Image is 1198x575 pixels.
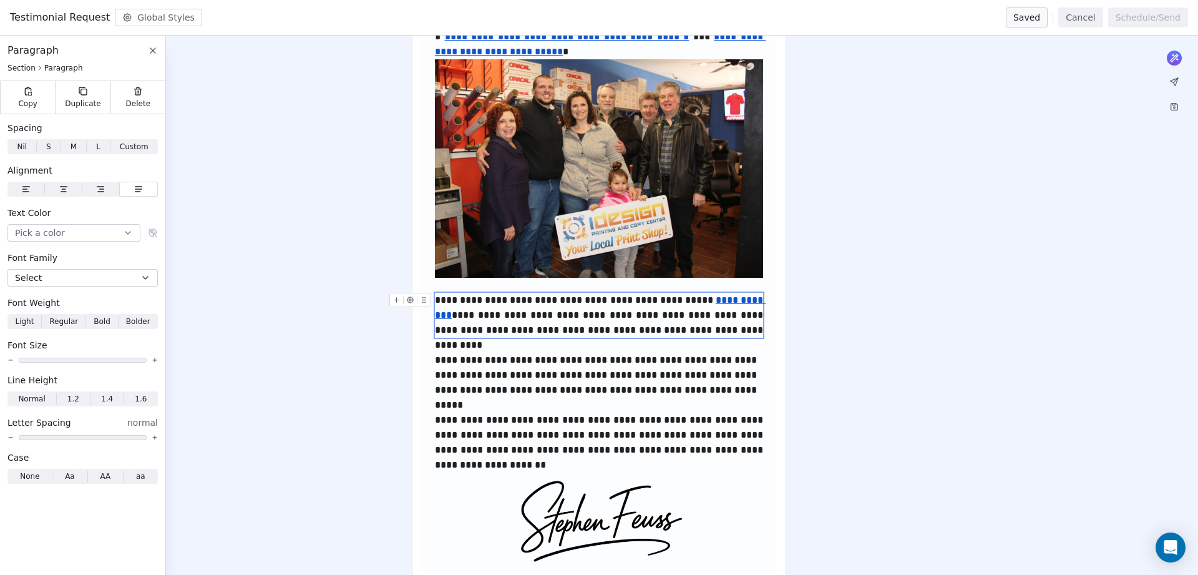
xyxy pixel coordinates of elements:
span: Spacing [7,122,42,134]
span: Copy [18,99,37,109]
span: Paragraph [44,63,83,73]
span: Font Family [7,252,57,264]
span: Normal [18,393,45,405]
span: None [20,471,39,482]
span: L [96,141,100,152]
span: Font Weight [7,297,60,309]
button: Global Styles [115,9,202,26]
span: Nil [17,141,27,152]
span: Case [7,451,29,464]
span: Text Color [7,207,51,219]
span: Delete [126,99,151,109]
span: Paragraph [7,43,59,58]
button: Saved [1006,7,1048,27]
span: S [46,141,51,152]
span: Letter Spacing [7,416,71,429]
span: Regular [49,316,78,327]
button: Schedule/Send [1108,7,1188,27]
span: 1.4 [101,393,113,405]
div: Open Intercom Messenger [1156,533,1186,563]
span: Bold [94,316,110,327]
span: 1.2 [67,393,79,405]
span: Testimonial Request [10,10,110,25]
button: Cancel [1058,7,1103,27]
span: Font Size [7,339,47,351]
button: Pick a color [7,224,140,242]
span: Custom [120,141,149,152]
span: Select [15,272,42,284]
span: Aa [65,471,75,482]
span: Section [7,63,36,73]
span: aa [136,471,145,482]
span: M [71,141,77,152]
span: Bolder [126,316,150,327]
span: AA [100,471,110,482]
span: 1.6 [135,393,147,405]
span: Duplicate [65,99,100,109]
span: Line Height [7,374,57,386]
span: normal [127,416,158,429]
span: Alignment [7,164,52,177]
span: Light [15,316,34,327]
